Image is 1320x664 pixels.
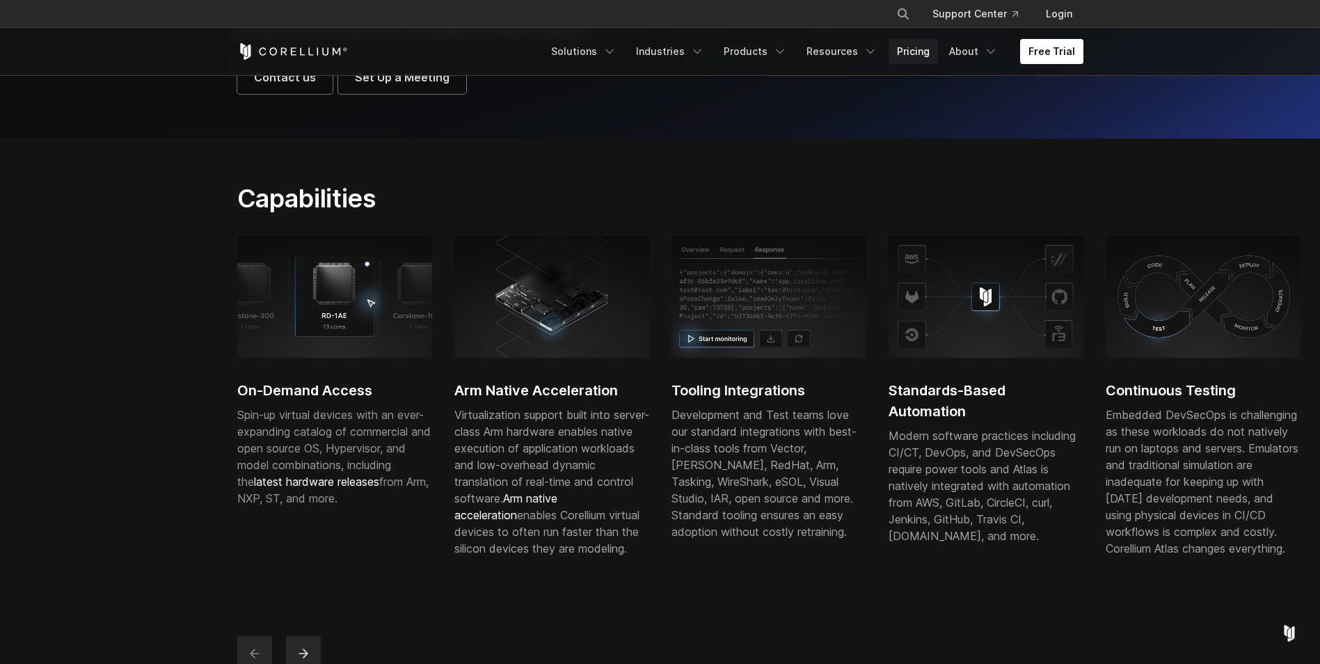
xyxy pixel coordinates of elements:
[237,408,431,505] span: Spin-up virtual devices with an ever-expanding catalog of commercial and open source OS, Hypervis...
[1106,236,1301,357] img: Continuous testing using physical devices in CI/CD workflows
[355,69,450,86] span: Set Up a Meeting
[889,39,938,64] a: Pricing
[671,380,866,401] h2: Tooling Integrations
[454,406,649,557] div: Virtualization support built into server-class Arm hardware enables native execution of applicati...
[1106,406,1301,557] div: Embedded DevSecOps is challenging as these workloads do not natively run on laptops and servers. ...
[889,427,1083,544] div: Modern software practices including CI/CT, DevOps, and DevSecOps require power tools and Atlas is...
[921,1,1029,26] a: Support Center
[891,1,916,26] button: Search
[454,491,639,555] span: enables Corellium virtual devices to often run faster than the silicon devices they are modeling.
[941,39,1006,64] a: About
[1020,39,1083,64] a: Free Trial
[715,39,795,64] a: Products
[543,39,1083,64] div: Navigation Menu
[237,43,348,60] a: Corellium Home
[254,69,316,86] span: Contact us
[237,380,432,401] h2: On-Demand Access
[543,39,625,64] a: Solutions
[454,491,557,522] a: Arm native acceleration
[454,380,649,401] h2: Arm Native Acceleration
[880,1,1083,26] div: Navigation Menu
[671,236,866,357] img: Response tab, start monitoring; Tooling Integrations
[254,475,379,489] a: latest hardware releases
[889,236,1083,357] img: Corellium platform integrating with AWS, GitHub, and CI tools for secure mobile app testing and D...
[628,39,713,64] a: Industries
[671,406,866,540] div: Development and Test teams love our standard integrations with best-in-class tools from Vector, [...
[798,39,886,64] a: Resources
[1035,1,1083,26] a: Login
[889,380,1083,422] h2: Standards-Based Automation
[237,61,333,94] a: Contact us
[454,236,649,357] img: server-class Arm hardware; SDV development
[237,236,432,357] img: RD-1AE; 13 cores
[237,183,792,214] h2: Capabilities
[1106,380,1301,401] h2: Continuous Testing
[338,61,466,94] a: Set Up a Meeting
[1273,617,1306,650] div: Open Intercom Messenger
